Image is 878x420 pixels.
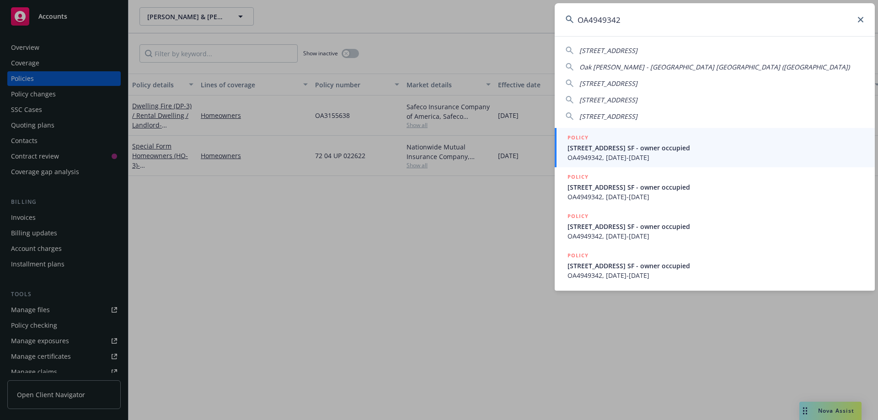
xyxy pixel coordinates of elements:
[555,246,875,285] a: POLICY[STREET_ADDRESS] SF - owner occupiedOA4949342, [DATE]-[DATE]
[567,261,864,271] span: [STREET_ADDRESS] SF - owner occupied
[567,222,864,231] span: [STREET_ADDRESS] SF - owner occupied
[579,96,637,104] span: [STREET_ADDRESS]
[567,153,864,162] span: OA4949342, [DATE]-[DATE]
[555,3,875,36] input: Search...
[567,212,589,221] h5: POLICY
[555,207,875,246] a: POLICY[STREET_ADDRESS] SF - owner occupiedOA4949342, [DATE]-[DATE]
[567,192,864,202] span: OA4949342, [DATE]-[DATE]
[567,251,589,260] h5: POLICY
[567,143,864,153] span: [STREET_ADDRESS] SF - owner occupied
[579,79,637,88] span: [STREET_ADDRESS]
[555,128,875,167] a: POLICY[STREET_ADDRESS] SF - owner occupiedOA4949342, [DATE]-[DATE]
[567,231,864,241] span: OA4949342, [DATE]-[DATE]
[567,133,589,142] h5: POLICY
[579,63,850,71] span: Oak [PERSON_NAME] - [GEOGRAPHIC_DATA] [GEOGRAPHIC_DATA] ([GEOGRAPHIC_DATA])
[567,172,589,181] h5: POLICY
[555,167,875,207] a: POLICY[STREET_ADDRESS] SF - owner occupiedOA4949342, [DATE]-[DATE]
[579,112,637,121] span: [STREET_ADDRESS]
[567,271,864,280] span: OA4949342, [DATE]-[DATE]
[579,46,637,55] span: [STREET_ADDRESS]
[567,182,864,192] span: [STREET_ADDRESS] SF - owner occupied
